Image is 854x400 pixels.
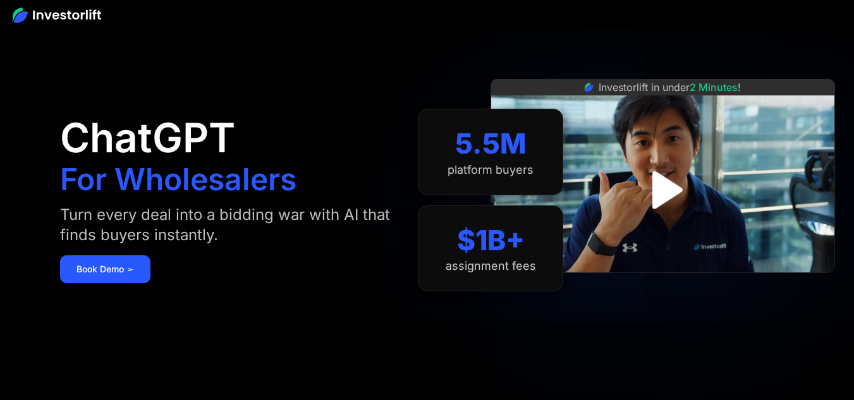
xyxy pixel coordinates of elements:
[60,255,150,283] a: Book Demo ➢
[455,127,527,161] div: 5.5M
[457,224,525,257] div: $1B+
[446,259,536,273] div: assignment fees
[448,163,534,177] div: platform buyers
[60,164,296,195] h1: For Wholesalers
[60,205,393,245] div: Turn every deal into a bidding war with AI that finds buyers instantly.
[60,118,235,158] h1: ChatGPT
[599,80,741,95] div: Investorlift in under !
[690,81,738,94] span: 2 Minutes
[635,162,691,218] a: open lightbox
[568,279,758,294] iframe: Customer reviews powered by Trustpilot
